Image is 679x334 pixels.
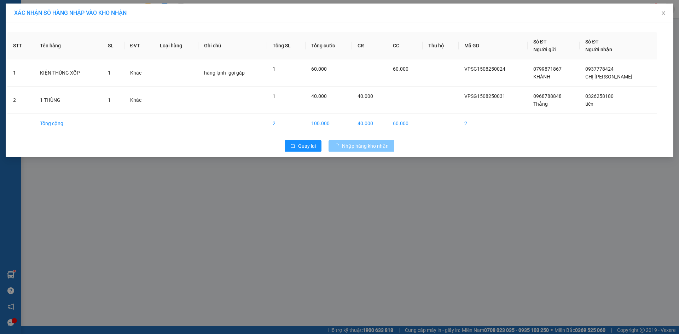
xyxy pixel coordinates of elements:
[108,70,111,76] span: 1
[7,87,34,114] td: 2
[285,140,321,152] button: rollbackQuay lại
[306,114,352,133] td: 100.000
[204,70,245,76] span: hàng lạnh- gọi gấp
[68,14,124,31] div: CHỊ [PERSON_NAME]
[533,101,548,107] span: Thắng
[34,32,102,59] th: Tên hàng
[585,66,614,72] span: 0937778424
[34,114,102,133] td: Tổng cộng
[124,32,154,59] th: ĐVT
[68,7,85,14] span: Nhận:
[68,41,103,66] span: 187B NĐC
[352,114,387,133] td: 40.000
[387,114,423,133] td: 60.000
[585,74,632,80] span: CHỊ [PERSON_NAME]
[198,32,267,59] th: Ghi chú
[68,31,124,41] div: 0937778424
[34,87,102,114] td: 1 THÙNG
[352,32,387,59] th: CR
[267,114,306,133] td: 2
[306,32,352,59] th: Tổng cước
[585,39,599,45] span: Số ĐT
[68,6,124,14] div: VP Mũi Né
[298,142,316,150] span: Quay lại
[464,66,505,72] span: VPSG1508250024
[585,93,614,99] span: 0326258180
[585,101,593,107] span: tiến
[464,93,505,99] span: VPSG1508250031
[423,32,458,59] th: Thu hộ
[533,39,547,45] span: Số ĐT
[14,10,127,16] span: XÁC NHẬN SỐ HÀNG NHẬP VÀO KHO NHẬN
[273,93,275,99] span: 1
[358,93,373,99] span: 40.000
[267,32,306,59] th: Tổng SL
[154,32,198,59] th: Loại hàng
[533,93,562,99] span: 0968788848
[311,93,327,99] span: 40.000
[6,23,63,31] div: [PERSON_NAME]
[585,47,612,52] span: Người nhận
[393,66,408,72] span: 60.000
[311,66,327,72] span: 60.000
[7,59,34,87] td: 1
[273,66,275,72] span: 1
[661,10,666,16] span: close
[342,142,389,150] span: Nhập hàng kho nhận
[533,74,550,80] span: KHÁNH
[654,4,673,23] button: Close
[68,45,78,53] span: DĐ:
[7,32,34,59] th: STT
[334,143,342,148] span: loading
[6,31,63,41] div: 0393326149
[124,87,154,114] td: Khác
[34,59,102,87] td: KIỆN THÙNG XỐP
[329,140,394,152] button: Nhập hàng kho nhận
[459,32,528,59] th: Mã GD
[6,6,63,23] div: VP [PERSON_NAME]
[108,97,111,103] span: 1
[533,66,562,72] span: 0799871867
[387,32,423,59] th: CC
[533,47,556,52] span: Người gửi
[124,59,154,87] td: Khác
[290,143,295,149] span: rollback
[102,32,124,59] th: SL
[6,7,17,14] span: Gửi:
[459,114,528,133] td: 2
